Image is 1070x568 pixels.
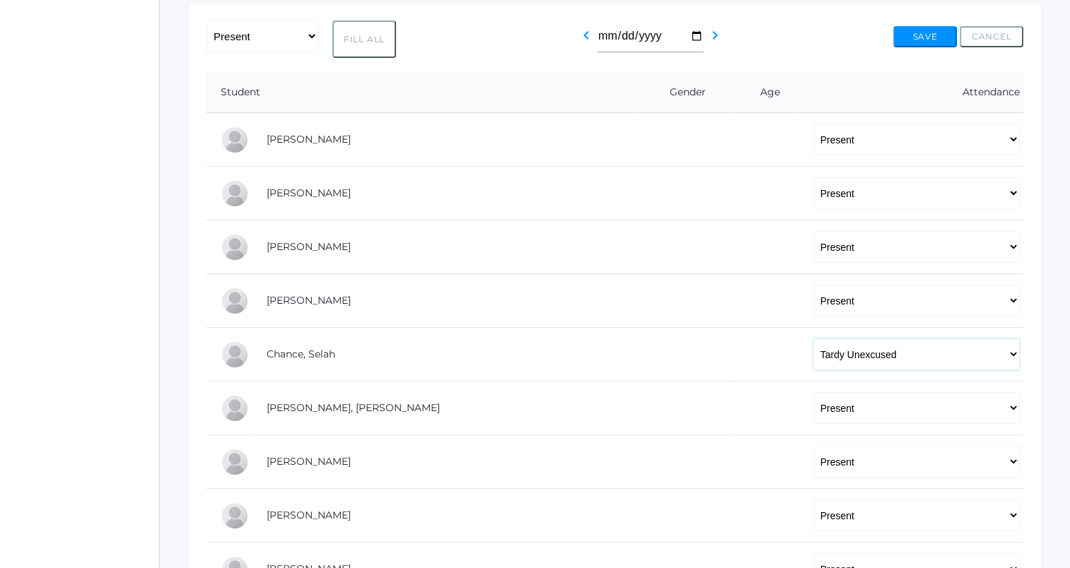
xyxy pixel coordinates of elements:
i: chevron_right [706,27,723,44]
a: [PERSON_NAME] [267,294,351,307]
div: Gabby Brozek [221,233,249,261]
a: [PERSON_NAME], [PERSON_NAME] [267,401,440,414]
div: Selah Chance [221,341,249,369]
button: Cancel [960,26,1023,47]
div: Pierce Brozek [221,179,249,208]
a: chevron_left [578,33,595,47]
a: [PERSON_NAME] [267,240,351,253]
div: Eva Carr [221,287,249,315]
div: Presley Davenport [221,394,249,422]
th: Gender [634,72,731,113]
a: [PERSON_NAME] [267,509,351,521]
div: Levi Erner [221,448,249,476]
i: chevron_left [578,27,595,44]
a: [PERSON_NAME] [267,187,351,199]
div: Josey Baker [221,126,249,154]
th: Attendance [799,72,1023,113]
th: Age [731,72,798,113]
th: Student [207,72,634,113]
button: Save [893,26,957,47]
a: [PERSON_NAME] [267,455,351,468]
button: Fill All [332,20,396,58]
a: Chance, Selah [267,348,335,360]
a: [PERSON_NAME] [267,133,351,146]
div: Chase Farnes [221,502,249,530]
a: chevron_right [706,33,723,47]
